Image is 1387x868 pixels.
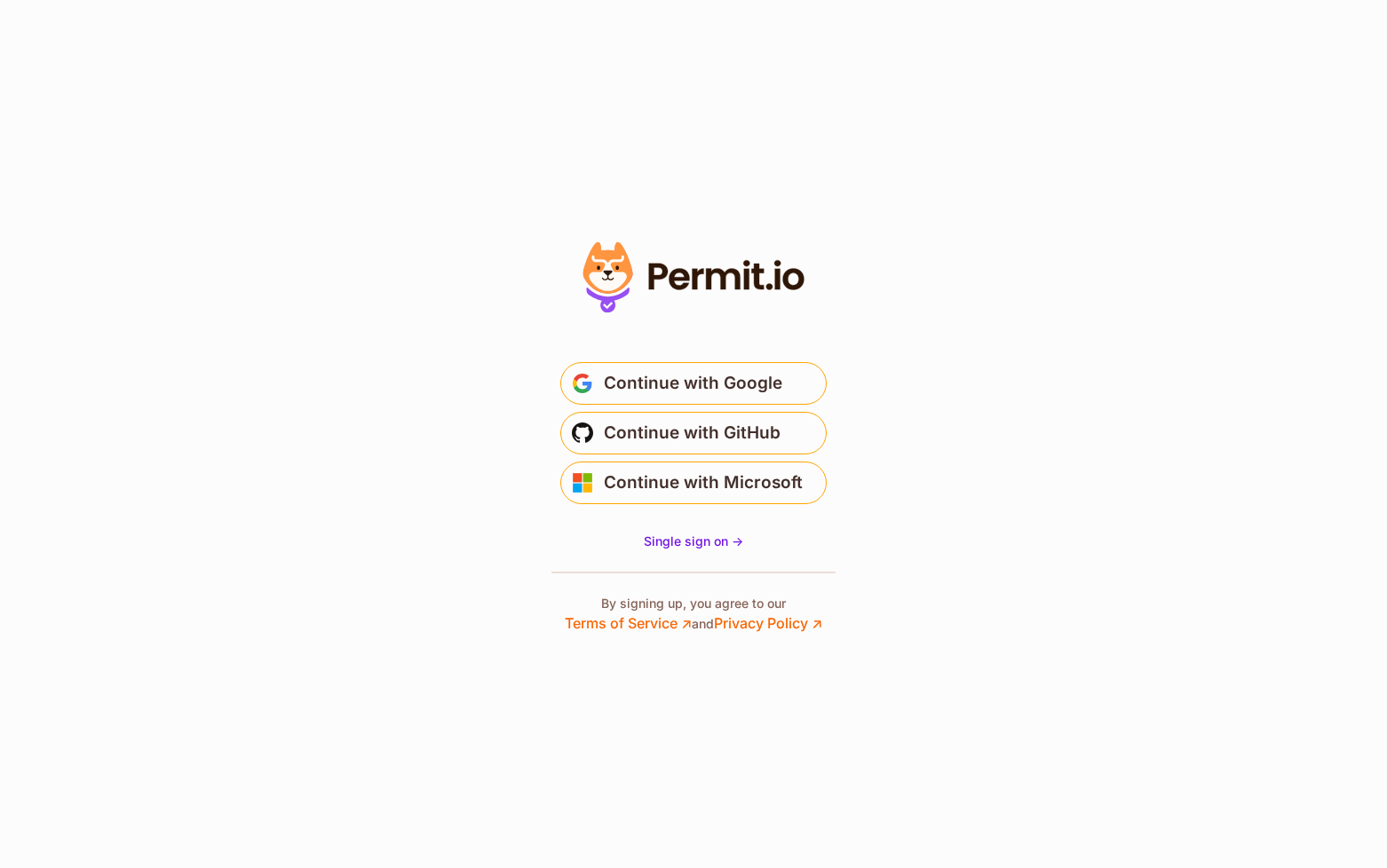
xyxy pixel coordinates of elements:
button: Continue with Google [560,362,827,405]
a: Single sign on -> [644,533,743,550]
span: Continue with Microsoft [604,469,803,497]
a: Privacy Policy ↗ [714,614,822,632]
a: Terms of Service ↗ [565,614,692,632]
button: Continue with Microsoft [560,462,827,504]
span: Continue with GitHub [604,419,781,447]
p: By signing up, you agree to our and [565,595,822,634]
button: Continue with GitHub [560,412,827,454]
span: Continue with Google [604,369,782,398]
span: Single sign on -> [644,533,743,548]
